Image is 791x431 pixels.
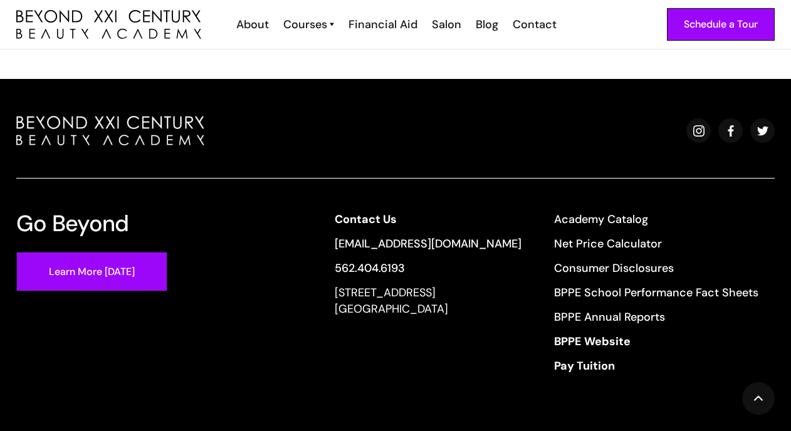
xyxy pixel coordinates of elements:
a: Academy Catalog [554,211,758,227]
div: Courses [283,16,327,33]
div: Financial Aid [348,16,417,33]
div: Contact [513,16,557,33]
a: Contact [505,16,563,33]
a: Learn More [DATE] [16,252,167,291]
a: Pay Tuition [554,358,758,374]
a: About [228,16,275,33]
strong: Pay Tuition [554,358,615,373]
h3: Go Beyond [16,211,129,236]
a: Courses [283,16,334,33]
a: Salon [424,16,468,33]
a: Schedule a Tour [667,8,775,41]
div: Schedule a Tour [684,16,758,33]
strong: Contact Us [335,212,397,227]
a: Contact Us [335,211,521,227]
a: Financial Aid [340,16,424,33]
a: BPPE Website [554,333,758,350]
a: [EMAIL_ADDRESS][DOMAIN_NAME] [335,236,521,252]
div: Salon [432,16,461,33]
a: BPPE School Performance Fact Sheets [554,284,758,301]
div: [STREET_ADDRESS] [GEOGRAPHIC_DATA] [335,284,521,317]
a: 562.404.6193 [335,260,521,276]
strong: BPPE Website [554,334,631,349]
a: Consumer Disclosures [554,260,758,276]
a: home [16,10,201,39]
a: Blog [468,16,505,33]
a: Net Price Calculator [554,236,758,252]
div: Blog [476,16,498,33]
img: beyond beauty logo [16,116,204,145]
img: beyond 21st century beauty academy logo [16,10,201,39]
div: About [236,16,269,33]
a: BPPE Annual Reports [554,309,758,325]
